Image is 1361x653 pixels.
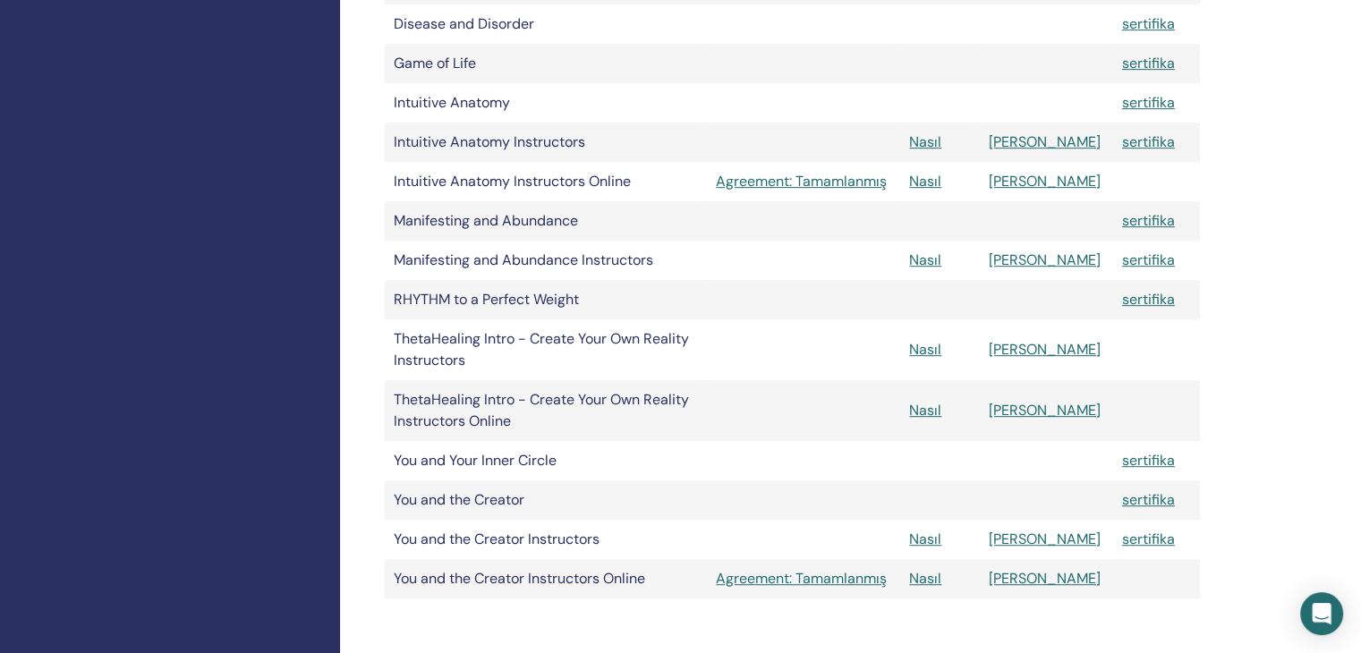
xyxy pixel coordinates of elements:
a: sertifika [1122,490,1175,509]
a: Nasıl [909,250,941,269]
a: Nasıl [909,401,941,420]
td: Manifesting and Abundance Instructors [385,241,707,280]
a: sertifika [1122,530,1175,548]
a: [PERSON_NAME] [989,530,1101,548]
a: [PERSON_NAME] [989,132,1101,151]
td: Intuitive Anatomy Instructors Online [385,162,707,201]
td: ThetaHealing Intro - Create Your Own Reality Instructors [385,319,707,380]
td: ThetaHealing Intro - Create Your Own Reality Instructors Online [385,380,707,441]
td: Game of Life [385,44,707,83]
a: Nasıl [909,530,941,548]
a: [PERSON_NAME] [989,250,1101,269]
td: You and Your Inner Circle [385,441,707,480]
a: sertifika [1122,211,1175,230]
a: Agreement: Tamamlanmış [716,568,891,589]
td: RHYTHM to a Perfect Weight [385,280,707,319]
a: Agreement: Tamamlanmış [716,171,891,192]
td: Intuitive Anatomy [385,83,707,123]
a: [PERSON_NAME] [989,340,1101,359]
a: sertifika [1122,54,1175,72]
td: You and the Creator Instructors [385,520,707,559]
a: [PERSON_NAME] [989,401,1101,420]
div: Open Intercom Messenger [1300,592,1343,635]
a: Nasıl [909,340,941,359]
td: Disease and Disorder [385,4,707,44]
a: sertifika [1122,290,1175,309]
a: sertifika [1122,132,1175,151]
a: Nasıl [909,172,941,191]
a: sertifika [1122,93,1175,112]
a: sertifika [1122,250,1175,269]
a: [PERSON_NAME] [989,172,1101,191]
a: Nasıl [909,132,941,151]
a: sertifika [1122,14,1175,33]
td: You and the Creator [385,480,707,520]
a: [PERSON_NAME] [989,569,1101,588]
td: Manifesting and Abundance [385,201,707,241]
a: sertifika [1122,451,1175,470]
td: Intuitive Anatomy Instructors [385,123,707,162]
td: You and the Creator Instructors Online [385,559,707,598]
a: Nasıl [909,569,941,588]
